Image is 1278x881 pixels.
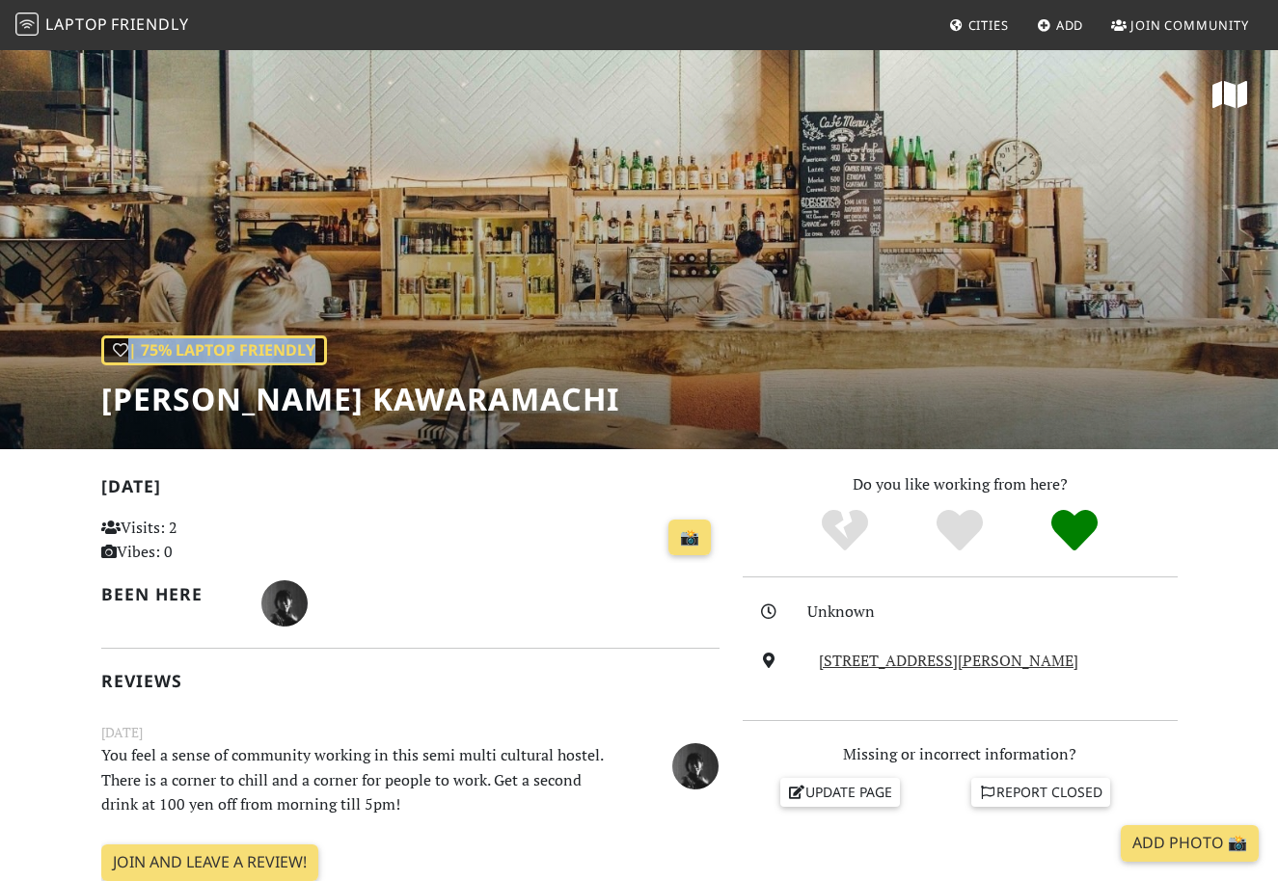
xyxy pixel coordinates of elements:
[743,742,1178,767] p: Missing or incorrect information?
[45,13,108,35] span: Laptop
[672,754,719,775] span: ちはる いしばし
[101,335,327,366] div: | 75% Laptop Friendly
[780,778,900,807] a: Update page
[819,650,1078,671] a: [STREET_ADDRESS][PERSON_NAME]
[261,591,308,612] span: ちはる いしばし
[903,507,1018,555] div: Yes
[1056,16,1084,34] span: Add
[101,381,619,417] h1: [PERSON_NAME] Kawaramachi
[101,671,720,691] h2: Reviews
[1029,8,1092,42] a: Add
[807,600,1189,625] div: Unknown
[15,13,39,36] img: LaptopFriendly
[101,516,292,565] p: Visits: 2 Vibes: 0
[668,520,711,556] a: 📸
[90,743,624,817] p: You feel a sense of community working in this semi multi cultural hostel. There is a corner to ch...
[971,778,1110,807] a: Report closed
[968,16,1009,34] span: Cities
[1017,507,1131,555] div: Definitely!
[1130,16,1249,34] span: Join Community
[941,8,1017,42] a: Cities
[261,580,308,627] img: 2051-tiharu.jpg
[90,722,731,743] small: [DATE]
[111,13,188,35] span: Friendly
[15,9,189,42] a: LaptopFriendly LaptopFriendly
[743,472,1178,497] p: Do you like working from here?
[1103,8,1257,42] a: Join Community
[101,476,720,504] h2: [DATE]
[101,844,318,881] a: Join and leave a review!
[672,743,719,789] img: 2051-tiharu.jpg
[101,584,238,604] h2: Been here
[788,507,903,555] div: No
